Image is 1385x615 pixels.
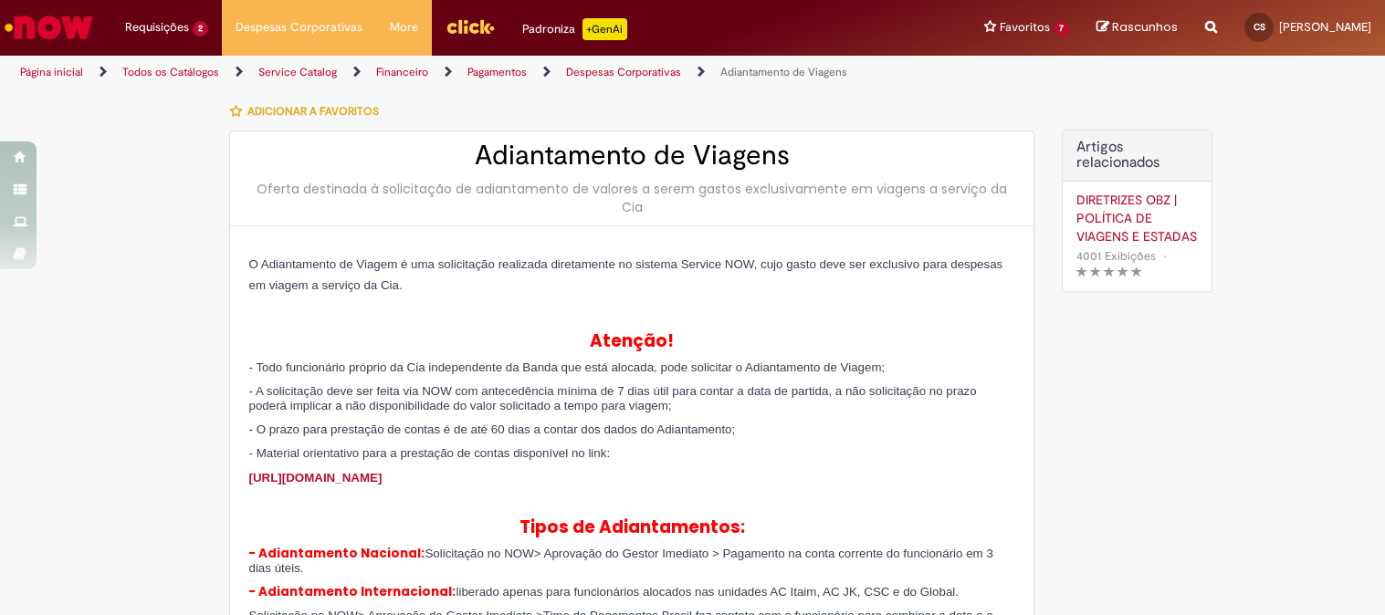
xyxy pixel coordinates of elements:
span: Requisições [125,18,189,36]
span: Rascunhos [1112,18,1178,36]
span: More [390,18,418,36]
span: 2 [193,21,208,36]
span: 7 [1054,21,1069,36]
span: Despesas Corporativas [236,18,362,36]
span: CS [1254,21,1265,33]
a: DIRETRIZES OBZ | POLÍTICA DE VIAGENS E ESTADAS [1076,191,1198,245]
span: - Material orientativo para a prestação de contas disponível no link: [248,446,610,460]
a: Pagamentos [467,65,527,79]
p: +GenAi [582,18,627,40]
span: [PERSON_NAME] [1279,19,1371,35]
span: O Adiantamento de Viagem é uma solicitação realizada diretamente no sistema Service NOW, cujo gas... [248,257,1002,292]
a: Service Catalog [258,65,337,79]
a: Página inicial [20,65,83,79]
span: - Todo funcionário próprio da Cia independente da Banda que está alocada, pode solicitar o Adiant... [248,360,885,374]
span: Adicionar a Favoritos [247,104,379,119]
h2: Adiantamento de Viagens [248,141,1015,171]
a: Financeiro [376,65,428,79]
span: Atenção! [590,328,674,353]
img: click_logo_yellow_360x200.png [446,13,495,40]
div: Padroniza [522,18,627,40]
span: - O prazo para prestação de contas é de até 60 dias a contar dos dados do Adiantamento; [248,422,735,436]
span: liberado apenas para funcionários alocados nas unidades AC Itaim, AC JK, CSC e do Global. [456,585,958,599]
span: Tipos de Adiantamentos: [519,515,745,539]
span: • [1159,244,1170,268]
a: Adiantamento de Viagens [720,65,847,79]
h3: Artigos relacionados [1076,140,1198,172]
span: Solicitação no NOW> Aprovação do Gestor Imediato > Pagamento na conta corrente do funcionário em ... [248,547,992,575]
span: - Adiantamento Nacional: [248,545,425,562]
span: - A solicitação deve ser feita via NOW com antecedência mínima de 7 dias útil para contar a data ... [248,384,976,412]
div: Oferta destinada à solicitação de adiantamento de valores a serem gastos exclusivamente em viagen... [248,180,1015,216]
a: Todos os Catálogos [122,65,219,79]
a: Despesas Corporativas [566,65,681,79]
span: - Adiantamento Internacional: [248,583,456,600]
img: ServiceNow [2,9,96,46]
button: Adicionar a Favoritos [229,92,389,130]
ul: Trilhas de página [14,56,909,89]
span: 4001 Exibições [1076,248,1156,264]
span: Favoritos [1000,18,1050,36]
a: [URL][DOMAIN_NAME] [248,471,382,485]
a: Rascunhos [1096,19,1178,36]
